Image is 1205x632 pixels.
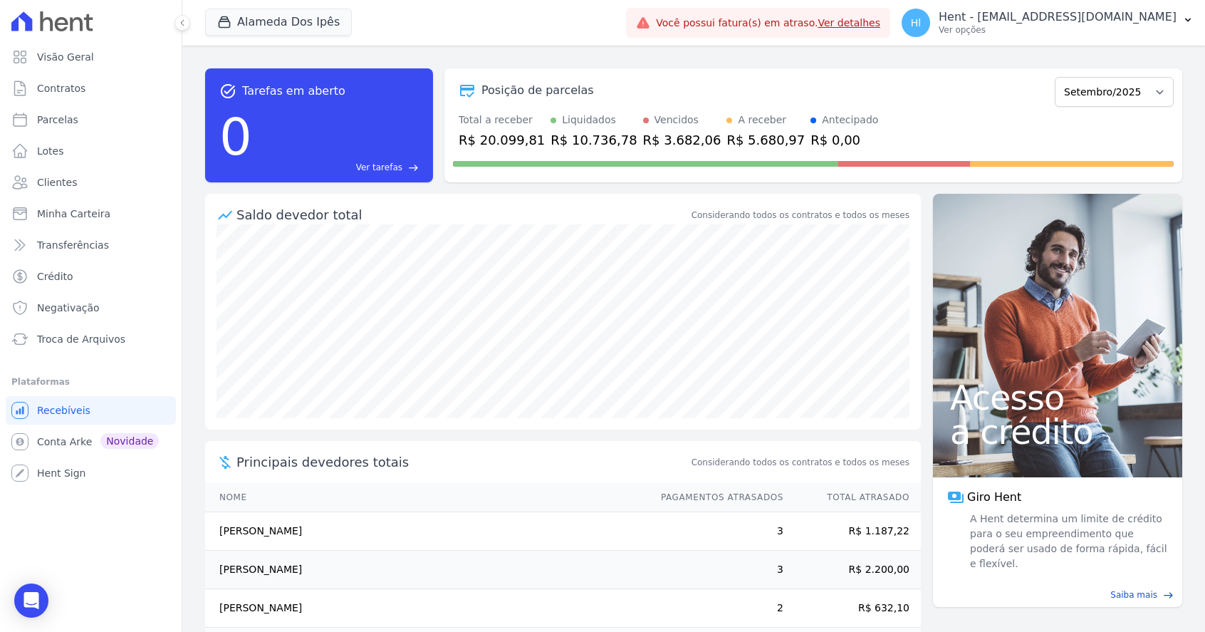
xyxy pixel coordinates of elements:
span: Você possui fatura(s) em atraso. [656,16,880,31]
span: Saiba mais [1110,589,1157,601]
a: Parcelas [6,105,176,134]
span: Troca de Arquivos [37,332,125,346]
a: Visão Geral [6,43,176,71]
th: Pagamentos Atrasados [647,483,784,512]
span: Novidade [100,433,159,449]
span: Principais devedores totais [236,452,689,472]
a: Minha Carteira [6,200,176,228]
a: Ver tarefas east [258,161,419,174]
div: R$ 5.680,97 [726,130,805,150]
span: a crédito [950,415,1165,449]
th: Nome [205,483,647,512]
span: task_alt [219,83,236,100]
span: east [408,162,419,173]
span: Lotes [37,144,64,158]
div: R$ 10.736,78 [551,130,637,150]
td: R$ 632,10 [784,589,921,628]
div: Antecipado [822,113,878,128]
div: 0 [219,100,252,174]
span: Acesso [950,380,1165,415]
p: Hent - [EMAIL_ADDRESS][DOMAIN_NAME] [939,10,1177,24]
span: A Hent determina um limite de crédito para o seu empreendimento que poderá ser usado de forma ráp... [967,512,1168,571]
div: Liquidados [562,113,616,128]
span: Crédito [37,269,73,284]
div: R$ 20.099,81 [459,130,545,150]
th: Total Atrasado [784,483,921,512]
a: Negativação [6,294,176,322]
span: Conta Arke [37,435,92,449]
span: Minha Carteira [37,207,110,221]
span: Hent Sign [37,466,86,480]
span: Giro Hent [967,489,1021,506]
a: Recebíveis [6,396,176,425]
div: A receber [738,113,786,128]
td: R$ 1.187,22 [784,512,921,551]
td: R$ 2.200,00 [784,551,921,589]
span: Visão Geral [37,50,94,64]
a: Saiba mais east [941,589,1174,601]
a: Troca de Arquivos [6,325,176,353]
td: [PERSON_NAME] [205,512,647,551]
span: Negativação [37,301,100,315]
td: [PERSON_NAME] [205,589,647,628]
a: Contratos [6,74,176,103]
span: Hl [911,18,921,28]
a: Conta Arke Novidade [6,428,176,456]
span: Clientes [37,175,77,190]
div: Total a receber [459,113,545,128]
span: Transferências [37,238,109,252]
div: Open Intercom Messenger [14,584,48,618]
span: Recebíveis [37,403,90,418]
div: R$ 3.682,06 [643,130,721,150]
td: 3 [647,512,784,551]
span: Tarefas em aberto [242,83,345,100]
div: Vencidos [654,113,699,128]
a: Transferências [6,231,176,259]
button: Hl Hent - [EMAIL_ADDRESS][DOMAIN_NAME] Ver opções [890,3,1205,43]
a: Ver detalhes [818,17,880,29]
div: R$ 0,00 [810,130,878,150]
span: Considerando todos os contratos e todos os meses [692,456,909,469]
span: Parcelas [37,113,78,127]
div: Considerando todos os contratos e todos os meses [692,209,909,222]
div: Saldo devedor total [236,205,689,224]
td: 2 [647,589,784,628]
div: Plataformas [11,373,170,390]
a: Crédito [6,262,176,291]
a: Clientes [6,168,176,197]
span: east [1163,590,1174,601]
div: Posição de parcelas [481,82,594,99]
a: Lotes [6,137,176,165]
p: Ver opções [939,24,1177,36]
a: Hent Sign [6,459,176,487]
span: Contratos [37,81,85,95]
button: Alameda Dos Ipês [205,9,352,36]
td: 3 [647,551,784,589]
td: [PERSON_NAME] [205,551,647,589]
span: Ver tarefas [356,161,402,174]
